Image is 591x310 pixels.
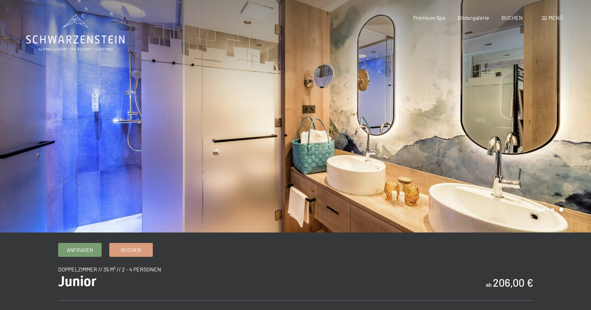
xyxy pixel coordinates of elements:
b: 206,00 € [493,276,533,289]
span: ab [486,281,492,288]
span: Doppelzimmer // 35 m² // 2 - 4 Personen [58,266,161,272]
a: Bildergalerie [458,14,489,21]
a: Buchen [110,243,152,256]
a: BUCHEN [502,14,523,21]
span: Menü [549,14,563,21]
span: Junior [58,273,96,289]
a: Anfragen [58,243,101,256]
span: Buchen [121,246,141,254]
span: Anfragen [67,246,93,254]
a: Premium Spa [413,14,445,21]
